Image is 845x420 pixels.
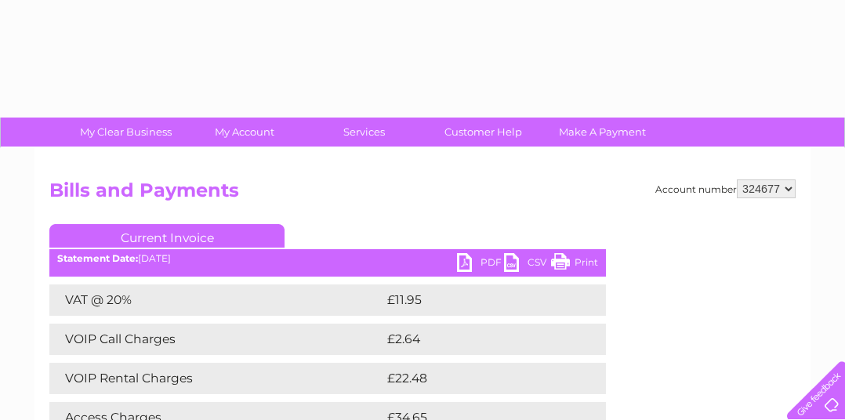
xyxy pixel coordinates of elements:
[49,324,383,355] td: VOIP Call Charges
[49,224,285,248] a: Current Invoice
[180,118,310,147] a: My Account
[49,253,606,264] div: [DATE]
[61,118,190,147] a: My Clear Business
[383,363,575,394] td: £22.48
[551,253,598,276] a: Print
[457,253,504,276] a: PDF
[299,118,429,147] a: Services
[655,179,796,198] div: Account number
[49,363,383,394] td: VOIP Rental Charges
[49,179,796,209] h2: Bills and Payments
[49,284,383,316] td: VAT @ 20%
[383,324,570,355] td: £2.64
[57,252,138,264] b: Statement Date:
[383,284,571,316] td: £11.95
[538,118,667,147] a: Make A Payment
[504,253,551,276] a: CSV
[419,118,548,147] a: Customer Help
